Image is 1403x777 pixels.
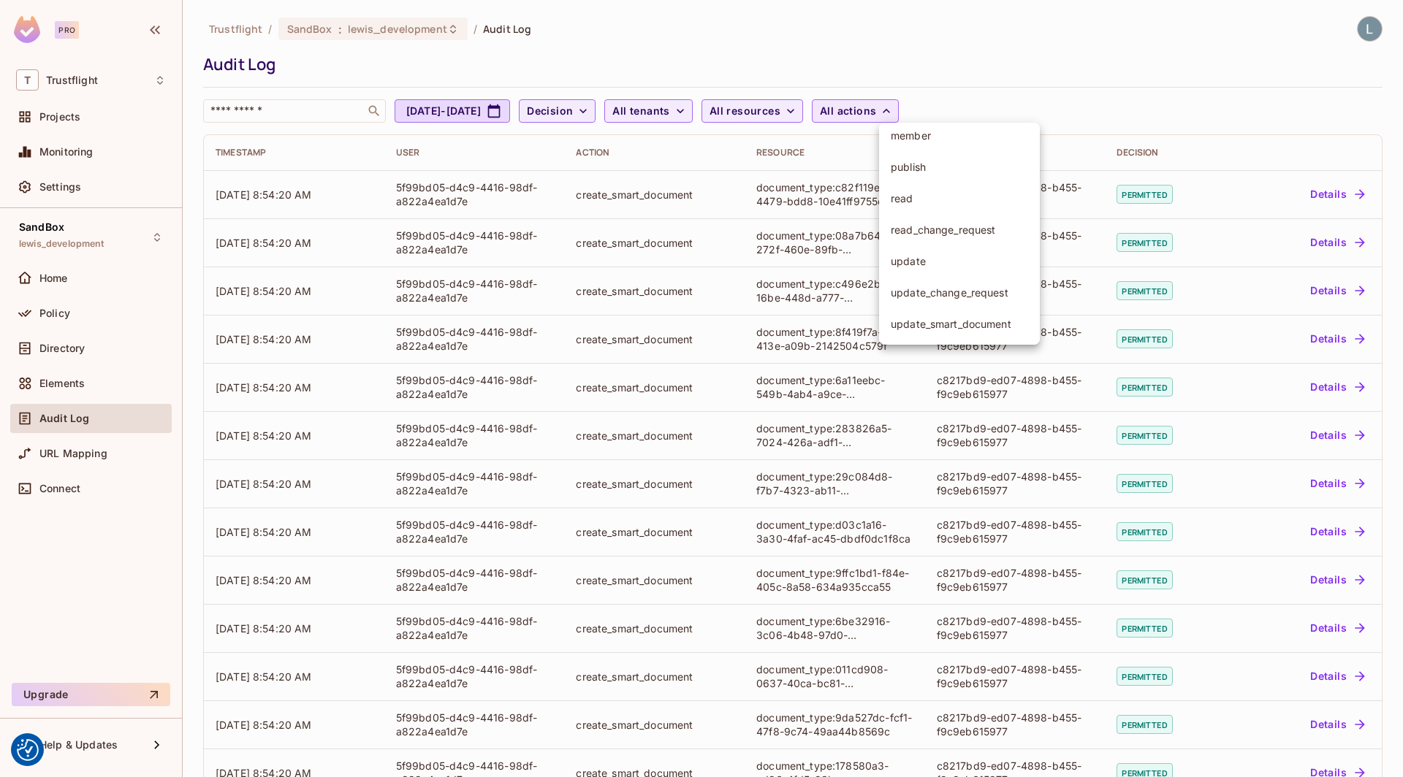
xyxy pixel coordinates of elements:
[891,129,1028,142] span: member
[891,254,1028,268] span: update
[891,160,1028,174] span: publish
[17,739,39,761] img: Revisit consent button
[891,191,1028,205] span: read
[17,739,39,761] button: Consent Preferences
[891,286,1028,299] span: update_change_request
[891,223,1028,237] span: read_change_request
[891,317,1028,331] span: update_smart_document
